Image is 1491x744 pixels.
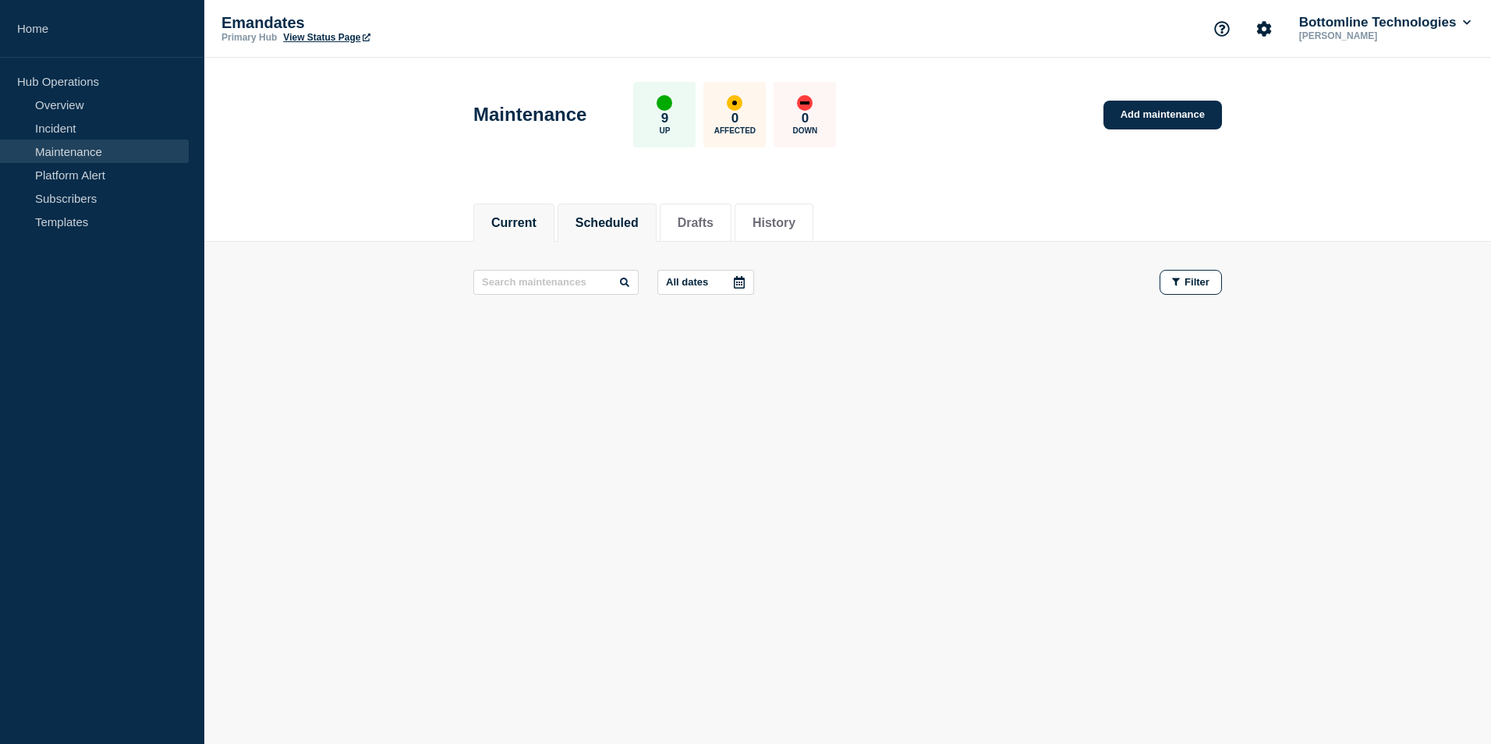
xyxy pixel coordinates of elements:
[1103,101,1222,129] a: Add maintenance
[473,270,639,295] input: Search maintenances
[659,126,670,135] p: Up
[731,111,738,126] p: 0
[221,32,277,43] p: Primary Hub
[793,126,818,135] p: Down
[1296,15,1474,30] button: Bottomline Technologies
[491,216,537,230] button: Current
[576,216,639,230] button: Scheduled
[1185,276,1209,288] span: Filter
[473,104,586,126] h1: Maintenance
[727,95,742,111] div: affected
[221,14,533,32] p: Emandates
[678,216,714,230] button: Drafts
[1160,270,1222,295] button: Filter
[1206,12,1238,45] button: Support
[661,111,668,126] p: 9
[283,32,370,43] a: View Status Page
[753,216,795,230] button: History
[657,270,754,295] button: All dates
[1296,30,1458,41] p: [PERSON_NAME]
[714,126,756,135] p: Affected
[802,111,809,126] p: 0
[1248,12,1280,45] button: Account settings
[657,95,672,111] div: up
[797,95,813,111] div: down
[666,276,708,288] p: All dates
